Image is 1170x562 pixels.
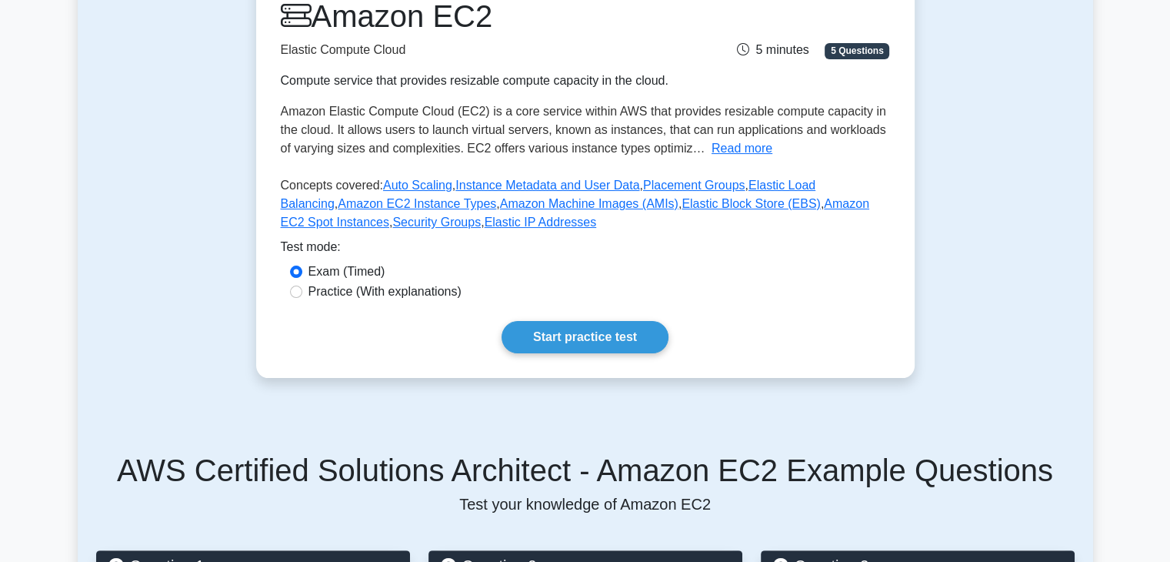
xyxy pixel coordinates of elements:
button: Read more [712,139,772,158]
a: Amazon Machine Images (AMIs) [500,197,678,210]
label: Practice (With explanations) [308,283,462,301]
a: Auto Scaling [383,179,452,192]
a: Security Groups [392,216,481,229]
h5: AWS Certified Solutions Architect - Amazon EC2 Example Questions [96,452,1075,489]
span: 5 Questions [825,43,889,59]
label: Exam (Timed) [308,263,385,281]
a: Amazon EC2 Instance Types [338,197,496,210]
span: 5 minutes [737,43,808,56]
a: Instance Metadata and User Data [455,179,639,192]
span: Amazon Elastic Compute Cloud (EC2) is a core service within AWS that provides resizable compute c... [281,105,886,155]
a: Elastic IP Addresses [485,216,597,229]
a: Start practice test [502,321,668,353]
p: Elastic Compute Cloud [281,41,681,59]
a: Elastic Block Store (EBS) [682,197,821,210]
a: Placement Groups [643,179,745,192]
p: Concepts covered: , , , , , , , , , [281,176,890,238]
p: Test your knowledge of Amazon EC2 [96,495,1075,513]
div: Compute service that provides resizable compute capacity in the cloud. [281,72,681,90]
div: Test mode: [281,238,890,263]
